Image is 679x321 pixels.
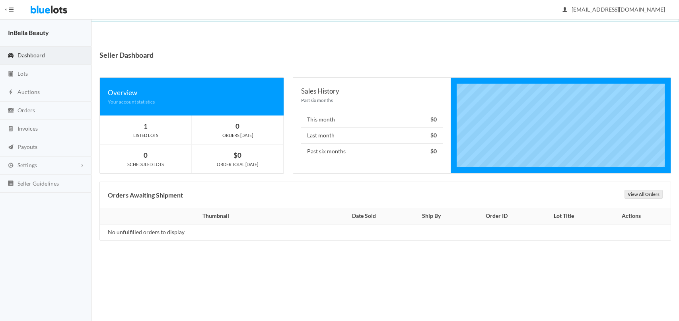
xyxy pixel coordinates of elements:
strong: $0 [430,132,437,139]
span: Payouts [18,143,37,150]
strong: InBella Beauty [8,29,49,36]
td: No unfulfilled orders to display [100,224,327,240]
span: Seller Guidelines [18,180,59,187]
th: Lot Title [531,208,597,224]
div: SCHEDULED LOTS [100,161,191,168]
ion-icon: flash [7,89,15,96]
span: Dashboard [18,52,45,59]
div: Your account statistics [108,98,276,106]
span: Lots [18,70,28,77]
ion-icon: cash [7,107,15,115]
strong: 0 [144,151,148,159]
strong: 1 [144,122,148,130]
ion-icon: person [561,6,569,14]
div: ORDER TOTAL [DATE] [192,161,283,168]
h1: Seller Dashboard [99,49,154,61]
div: ORDERS [DATE] [192,132,283,139]
a: View All Orders [625,190,663,199]
th: Order ID [462,208,531,224]
th: Ship By [401,208,462,224]
ion-icon: list box [7,180,15,188]
th: Date Sold [327,208,401,224]
strong: $0 [430,116,437,123]
span: Settings [18,162,37,168]
span: Orders [18,107,35,114]
div: Past six months [301,96,442,104]
ion-icon: paper plane [7,144,15,151]
strong: 0 [235,122,239,130]
div: LISTED LOTS [100,132,191,139]
li: Last month [301,127,442,144]
ion-icon: speedometer [7,52,15,60]
div: Overview [108,87,276,98]
th: Thumbnail [100,208,327,224]
ion-icon: calculator [7,125,15,133]
b: Orders Awaiting Shipment [108,191,183,199]
span: [EMAIL_ADDRESS][DOMAIN_NAME] [563,6,665,13]
span: Auctions [18,88,40,95]
li: This month [301,112,442,128]
span: Invoices [18,125,38,132]
strong: $0 [233,151,241,159]
strong: $0 [430,148,437,155]
ion-icon: cog [7,162,15,170]
th: Actions [597,208,671,224]
div: Sales History [301,86,442,96]
li: Past six months [301,143,442,159]
ion-icon: clipboard [7,70,15,78]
